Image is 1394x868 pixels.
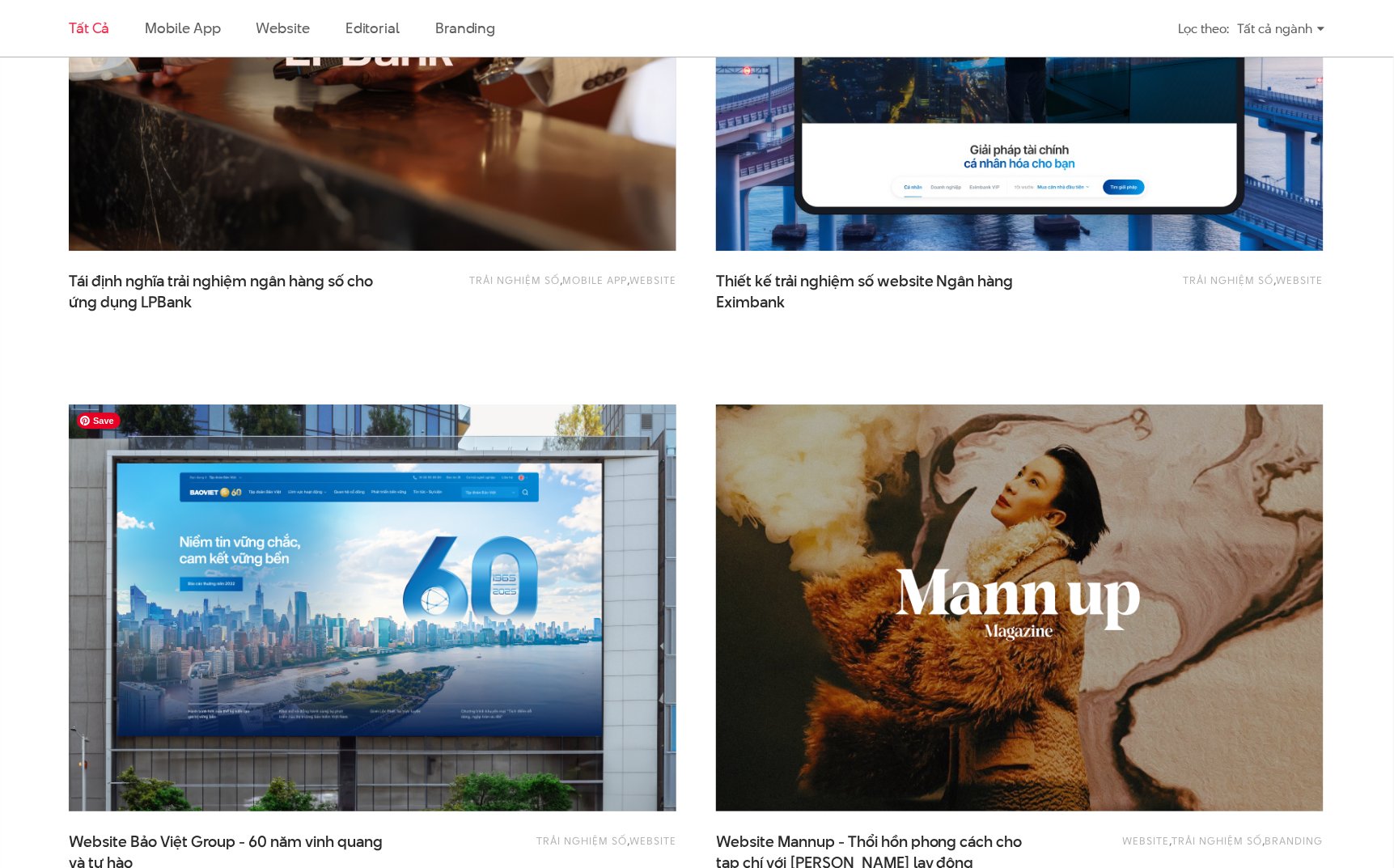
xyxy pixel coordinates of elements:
span: Eximbank [716,292,785,313]
a: Mobile app [562,273,627,287]
div: , , [1081,832,1324,864]
a: Trải nghiệm số [1172,833,1263,848]
div: Lọc theo: [1179,15,1230,43]
a: Mobile app [145,18,220,38]
a: Tất cả [69,18,109,38]
img: BaoViet 60 năm [38,384,706,832]
img: website Mann up [716,404,1324,811]
a: Thiết kế trải nghiệm số website Ngân hàngEximbank [716,271,1040,311]
a: Website [1123,833,1170,848]
div: , , [434,271,676,303]
a: Website [256,18,310,38]
a: Trải nghiệm số [469,273,560,287]
a: Branding [435,18,495,38]
a: Branding [1265,833,1324,848]
a: Editorial [345,18,400,38]
span: Thiết kế trải nghiệm số website Ngân hàng [716,271,1040,311]
a: Tái định nghĩa trải nghiệm ngân hàng số choứng dụng LPBank [69,271,392,311]
span: Tái định nghĩa trải nghiệm ngân hàng số cho [69,271,392,311]
a: Website [1277,273,1324,287]
a: Trải nghiệm số [536,833,627,848]
span: ứng dụng LPBank [69,292,192,313]
span: Save [77,413,121,429]
div: , [1081,271,1324,303]
a: Website [629,273,676,287]
div: Tất cả ngành [1238,15,1325,43]
div: , [434,832,676,864]
a: Website [629,833,676,848]
a: Trải nghiệm số [1184,273,1274,287]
